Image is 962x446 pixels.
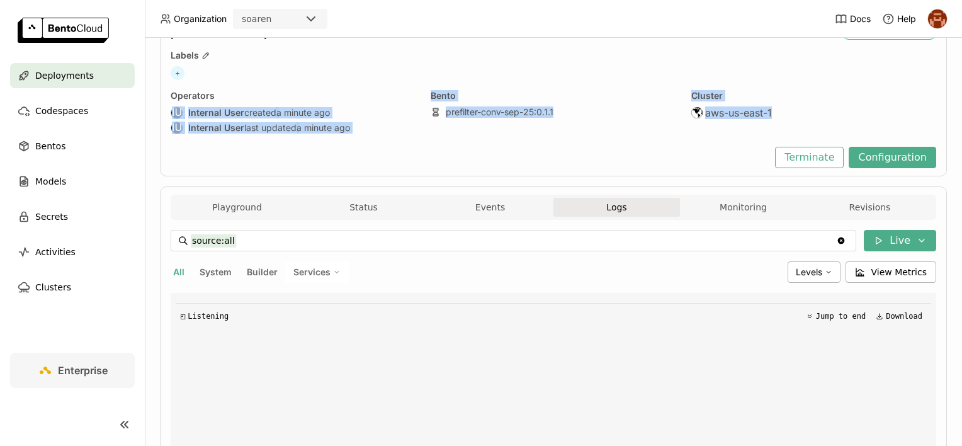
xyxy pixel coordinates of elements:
[796,266,822,277] span: Levels
[273,13,274,26] input: Selected soaren.
[850,13,871,25] span: Docs
[10,169,135,194] a: Models
[171,264,187,280] button: All
[35,244,76,260] span: Activities
[174,13,227,25] span: Organization
[446,106,553,118] a: prefilter-conv-sep-25:0.1.1
[705,106,772,119] span: aws-us-east-1
[171,107,183,118] div: IU
[293,266,331,278] span: Services
[247,266,278,277] span: Builder
[802,309,869,324] button: Jump to end
[691,90,936,101] div: Cluster
[171,122,183,134] div: Internal User
[191,231,836,251] input: Search
[10,204,135,229] a: Secrets
[788,261,840,283] div: Levels
[35,139,65,154] span: Bentos
[35,103,88,118] span: Codespaces
[897,13,916,25] span: Help
[171,106,183,119] div: Internal User
[806,198,933,217] button: Revisions
[188,122,244,134] strong: Internal User
[171,122,183,134] div: IU
[427,198,553,217] button: Events
[181,312,185,321] span: ◰
[10,134,135,159] a: Bentos
[242,13,271,25] div: soaren
[928,9,947,28] img: h0akoisn5opggd859j2zve66u2a2
[849,147,936,168] button: Configuration
[871,266,927,278] span: View Metrics
[171,106,416,119] div: created
[197,264,234,280] button: System
[276,107,330,118] span: a minute ago
[58,364,108,377] span: Enterprise
[244,264,280,280] button: Builder
[171,90,416,101] div: Operators
[35,280,71,295] span: Clusters
[181,312,229,321] div: Listening
[171,66,184,80] span: +
[173,266,184,277] span: All
[872,309,926,324] button: Download
[300,198,427,217] button: Status
[35,68,94,83] span: Deployments
[775,147,844,168] button: Terminate
[606,202,626,213] span: Logs
[297,122,350,134] span: a minute ago
[35,209,68,224] span: Secrets
[171,50,936,61] div: Labels
[10,63,135,88] a: Deployments
[10,275,135,300] a: Clusters
[431,90,676,101] div: Bento
[882,13,916,25] div: Help
[171,122,416,134] div: last updated
[836,236,846,246] svg: Clear value
[680,198,806,217] button: Monitoring
[35,174,66,189] span: Models
[864,230,936,251] button: Live
[835,13,871,25] a: Docs
[10,239,135,265] a: Activities
[188,107,244,118] strong: Internal User
[200,266,232,277] span: System
[10,353,135,388] a: Enterprise
[285,261,349,283] div: Services
[846,261,937,283] button: View Metrics
[174,198,300,217] button: Playground
[18,18,109,43] img: logo
[10,98,135,123] a: Codespaces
